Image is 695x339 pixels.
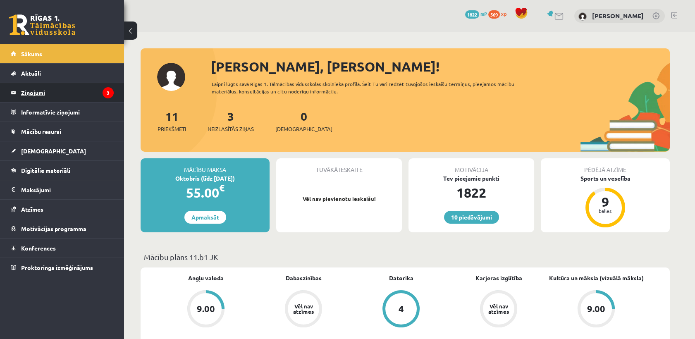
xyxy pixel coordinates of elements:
div: Sports un veselība [541,174,670,183]
a: 9.00 [157,290,255,329]
p: Mācību plāns 11.b1 JK [144,251,666,263]
div: [PERSON_NAME], [PERSON_NAME]! [211,57,670,76]
div: 9.00 [587,304,605,313]
legend: Ziņojumi [21,83,114,102]
span: Sākums [21,50,42,57]
a: Motivācijas programma [11,219,114,238]
a: Rīgas 1. Tālmācības vidusskola [9,14,75,35]
legend: Maksājumi [21,180,114,199]
div: Pēdējā atzīme [541,158,670,174]
a: Angļu valoda [188,274,224,282]
div: Laipni lūgts savā Rīgas 1. Tālmācības vidusskolas skolnieka profilā. Šeit Tu vari redzēt tuvojošo... [212,80,529,95]
span: [DEMOGRAPHIC_DATA] [275,125,332,133]
div: balles [593,208,618,213]
a: Konferences [11,239,114,258]
a: Datorika [389,274,413,282]
a: 10 piedāvājumi [444,211,499,224]
div: 4 [399,304,404,313]
a: Informatīvie ziņojumi [11,103,114,122]
a: Dabaszinības [286,274,322,282]
a: Vēl nav atzīmes [255,290,352,329]
a: [DEMOGRAPHIC_DATA] [11,141,114,160]
span: Aktuāli [21,69,41,77]
a: Maksājumi [11,180,114,199]
span: Mācību resursi [21,128,61,135]
span: Motivācijas programma [21,225,86,232]
div: 55.00 [141,183,270,203]
a: Kultūra un māksla (vizuālā māksla) [549,274,644,282]
span: Proktoringa izmēģinājums [21,264,93,271]
a: 3Neizlasītās ziņas [208,109,254,133]
a: 1822 mP [465,10,487,17]
a: 11Priekšmeti [158,109,186,133]
a: Mācību resursi [11,122,114,141]
a: Proktoringa izmēģinājums [11,258,114,277]
a: [PERSON_NAME] [592,12,644,20]
p: Vēl nav pievienotu ieskaišu! [280,195,398,203]
div: 9 [593,195,618,208]
div: Oktobris (līdz [DATE]) [141,174,270,183]
span: 1822 [465,10,479,19]
div: Tuvākā ieskaite [276,158,402,174]
i: 3 [103,87,114,98]
legend: Informatīvie ziņojumi [21,103,114,122]
span: Neizlasītās ziņas [208,125,254,133]
span: Priekšmeti [158,125,186,133]
span: Digitālie materiāli [21,167,70,174]
a: Apmaksāt [184,211,226,224]
span: xp [501,10,506,17]
a: Ziņojumi3 [11,83,114,102]
a: 0[DEMOGRAPHIC_DATA] [275,109,332,133]
div: Tev pieejamie punkti [408,174,534,183]
span: Konferences [21,244,56,252]
a: 569 xp [488,10,511,17]
div: Vēl nav atzīmes [487,303,510,314]
div: Mācību maksa [141,158,270,174]
a: Vēl nav atzīmes [450,290,547,329]
a: Atzīmes [11,200,114,219]
a: Karjeras izglītība [475,274,522,282]
a: Sākums [11,44,114,63]
div: Vēl nav atzīmes [292,303,315,314]
span: mP [480,10,487,17]
div: 9.00 [197,304,215,313]
span: 569 [488,10,500,19]
div: 1822 [408,183,534,203]
span: [DEMOGRAPHIC_DATA] [21,147,86,155]
div: Motivācija [408,158,534,174]
span: € [219,182,225,194]
a: Aktuāli [11,64,114,83]
img: Viktorija Ivanova [578,12,587,21]
a: Sports un veselība 9 balles [541,174,670,229]
a: 4 [352,290,450,329]
a: Digitālie materiāli [11,161,114,180]
a: 9.00 [547,290,645,329]
span: Atzīmes [21,205,43,213]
